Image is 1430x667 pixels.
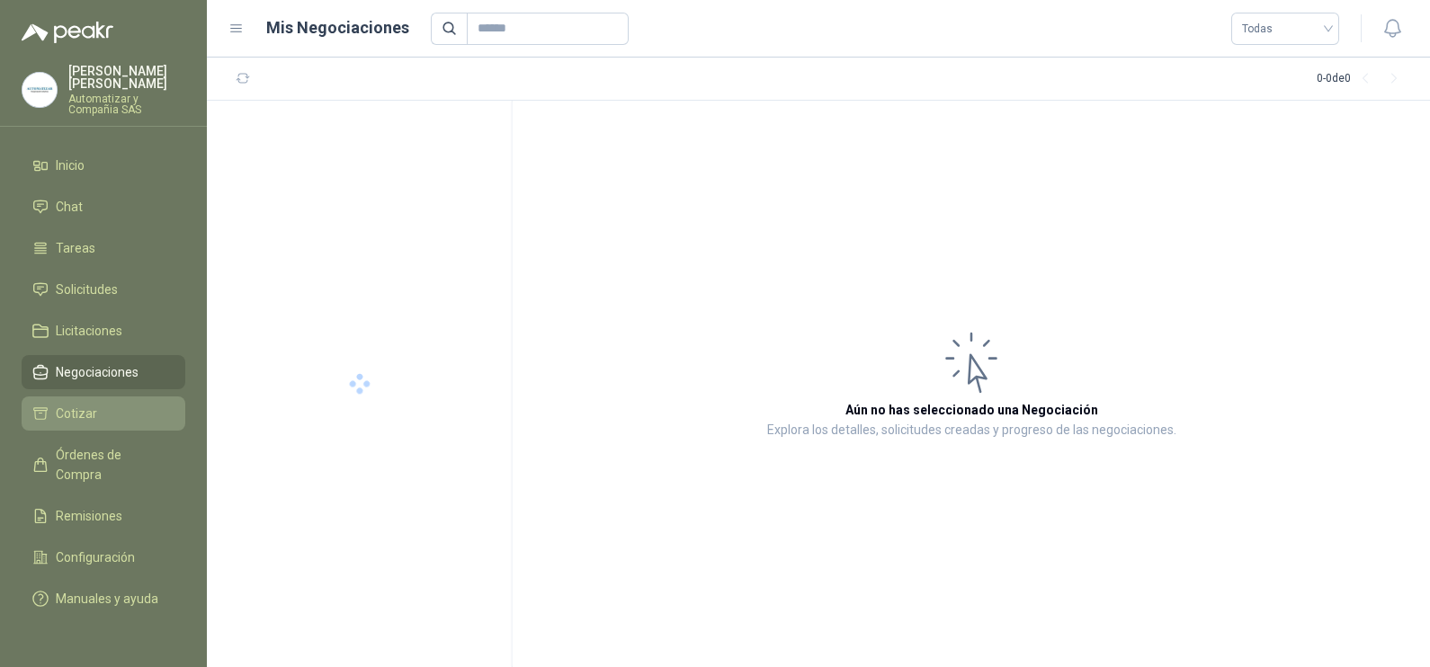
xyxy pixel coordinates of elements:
[56,547,135,567] span: Configuración
[22,540,185,574] a: Configuración
[56,445,168,485] span: Órdenes de Compra
[56,589,158,609] span: Manuales y ayuda
[767,420,1176,441] p: Explora los detalles, solicitudes creadas y progreso de las negociaciones.
[68,93,185,115] p: Automatizar y Compañia SAS
[22,231,185,265] a: Tareas
[845,400,1098,420] h3: Aún no has seleccionado una Negociación
[22,396,185,431] a: Cotizar
[22,582,185,616] a: Manuales y ayuda
[22,355,185,389] a: Negociaciones
[56,280,118,299] span: Solicitudes
[56,321,122,341] span: Licitaciones
[22,272,185,307] a: Solicitudes
[22,148,185,182] a: Inicio
[22,190,185,224] a: Chat
[1242,15,1328,42] span: Todas
[266,15,409,40] h1: Mis Negociaciones
[68,65,185,90] p: [PERSON_NAME] [PERSON_NAME]
[56,404,97,423] span: Cotizar
[22,314,185,348] a: Licitaciones
[22,499,185,533] a: Remisiones
[1317,65,1408,93] div: 0 - 0 de 0
[22,73,57,107] img: Company Logo
[56,197,83,217] span: Chat
[56,362,139,382] span: Negociaciones
[56,156,85,175] span: Inicio
[22,438,185,492] a: Órdenes de Compra
[22,22,113,43] img: Logo peakr
[56,238,95,258] span: Tareas
[56,506,122,526] span: Remisiones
